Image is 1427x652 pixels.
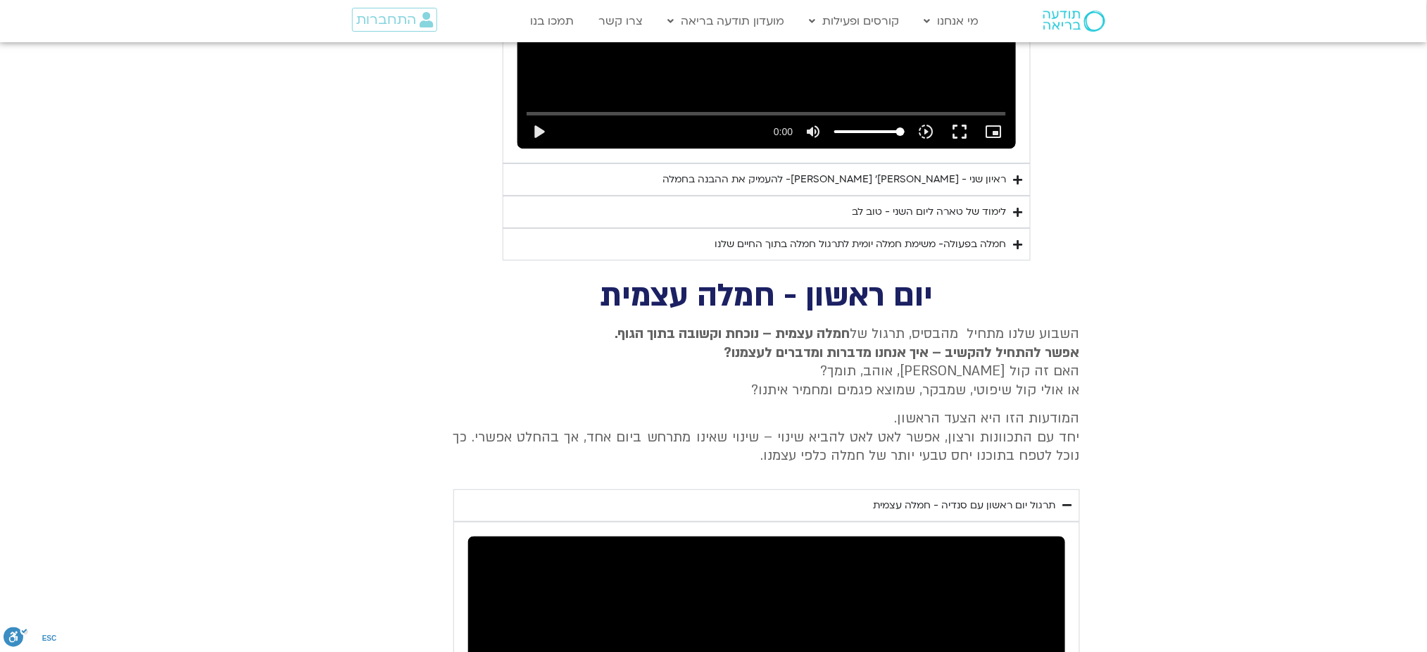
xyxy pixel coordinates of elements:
[615,325,1080,361] strong: חמלה עצמית – נוכחת וקשובה בתוך הגוף. אפשר להתחיל להקשיב – איך אנחנו מדברות ומדברים לעצמנו?
[503,228,1031,261] summary: חמלה בפעולה- משימת חמלה יומית לתרגול חמלה בתוך החיים שלנו
[1043,11,1105,32] img: תודעה בריאה
[591,8,650,35] a: צרו קשר
[453,409,1080,465] p: המודעות הזו היא הצעד הראשון. יחד עם התכוונות ורצון, אפשר לאט לאט להביא שינוי – שינוי שאינו מתרחש ...
[453,489,1080,522] summary: תרגול יום ראשון עם סנדיה - חמלה עצמית
[660,8,791,35] a: מועדון תודעה בריאה
[874,497,1056,514] div: תרגול יום ראשון עם סנדיה - חמלה עצמית
[453,282,1080,311] h2: יום ראשון - חמלה עצמית
[503,163,1031,196] summary: ראיון שני - [PERSON_NAME]׳ [PERSON_NAME]- להעמיק את ההבנה בחמלה
[853,203,1007,220] div: לימוד של טארה ליום השני - טוב לב
[663,171,1007,188] div: ראיון שני - [PERSON_NAME]׳ [PERSON_NAME]- להעמיק את ההבנה בחמלה
[356,12,416,27] span: התחברות
[523,8,581,35] a: תמכו בנו
[917,8,986,35] a: מי אנחנו
[503,196,1031,228] summary: לימוד של טארה ליום השני - טוב לב
[802,8,906,35] a: קורסים ופעילות
[453,325,1080,399] p: השבוע שלנו מתחיל מהבסיס, תרגול של האם זה קול [PERSON_NAME], אוהב, תומך? או אולי קול שיפוטי, שמבקר...
[715,236,1007,253] div: חמלה בפעולה- משימת חמלה יומית לתרגול חמלה בתוך החיים שלנו
[352,8,437,32] a: התחברות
